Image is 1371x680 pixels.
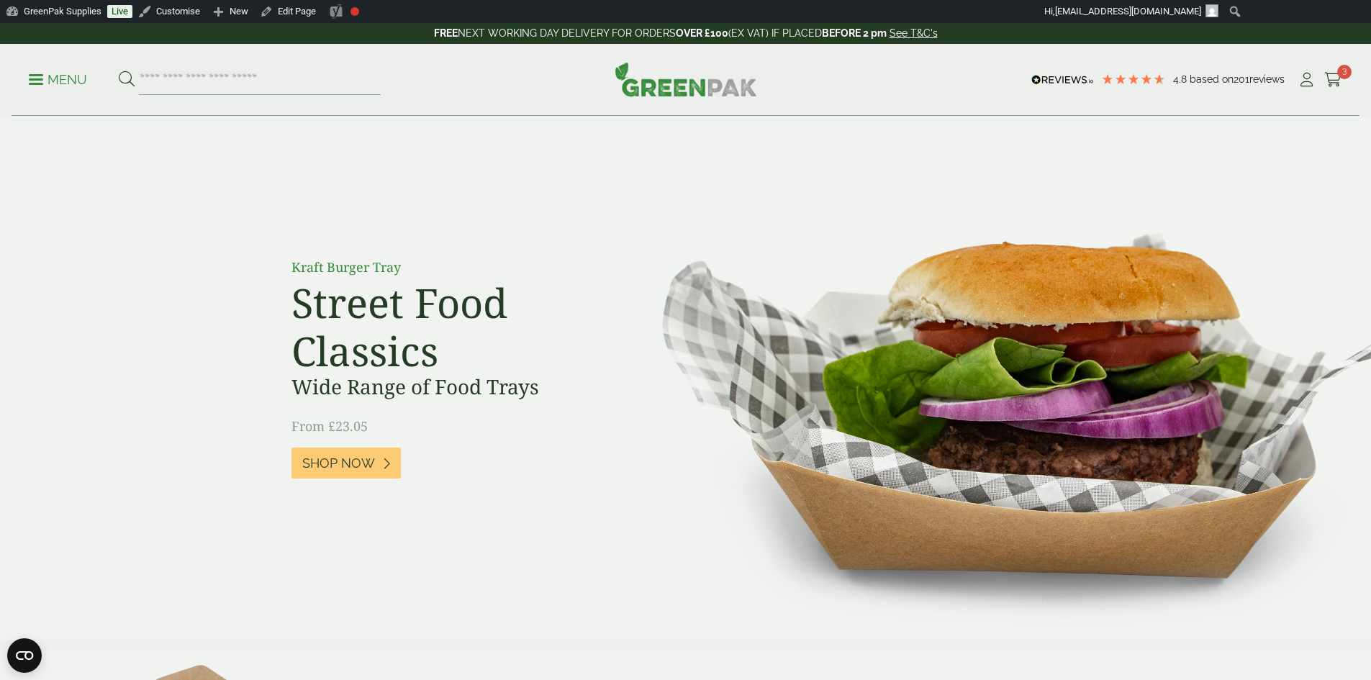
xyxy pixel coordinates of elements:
h2: Street Food Classics [291,278,615,375]
span: 201 [1234,73,1249,85]
span: Based on [1190,73,1234,85]
strong: FREE [434,27,458,39]
span: reviews [1249,73,1285,85]
span: 4.8 [1173,73,1190,85]
img: REVIEWS.io [1031,75,1094,85]
a: See T&C's [890,27,938,39]
a: Menu [29,71,87,86]
span: [EMAIL_ADDRESS][DOMAIN_NAME] [1055,6,1201,17]
p: Kraft Burger Tray [291,258,615,277]
i: Cart [1324,73,1342,87]
img: GreenPak Supplies [615,62,757,96]
h3: Wide Range of Food Trays [291,375,615,399]
span: From £23.05 [291,417,368,435]
p: Menu [29,71,87,89]
button: Open CMP widget [7,638,42,673]
a: 3 [1324,69,1342,91]
strong: OVER £100 [676,27,728,39]
div: Focus keyphrase not set [350,7,359,16]
span: 3 [1337,65,1352,79]
i: My Account [1298,73,1316,87]
strong: BEFORE 2 pm [822,27,887,39]
a: Live [107,5,132,18]
div: 4.79 Stars [1101,73,1166,86]
span: Shop Now [302,455,375,471]
a: Shop Now [291,448,401,479]
img: Street Food Classics [617,117,1371,640]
